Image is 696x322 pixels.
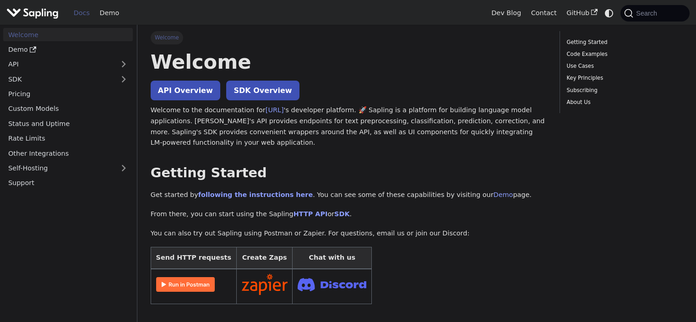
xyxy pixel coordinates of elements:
[151,49,547,74] h1: Welcome
[151,247,236,269] th: Send HTTP requests
[151,228,547,239] p: You can also try out Sapling using Postman or Zapier. For questions, email us or join our Discord:
[3,162,133,175] a: Self-Hosting
[3,72,114,86] a: SDK
[3,28,133,41] a: Welcome
[3,102,133,115] a: Custom Models
[151,31,547,44] nav: Breadcrumbs
[6,6,59,20] img: Sapling.ai
[151,31,183,44] span: Welcome
[494,191,513,198] a: Demo
[3,58,114,71] a: API
[151,190,547,201] p: Get started by . You can see some of these capabilities by visiting our page.
[69,6,95,20] a: Docs
[3,43,133,56] a: Demo
[6,6,62,20] a: Sapling.aiSapling.ai
[567,62,680,71] a: Use Cases
[242,274,288,295] img: Connect in Zapier
[294,210,328,218] a: HTTP API
[3,117,133,130] a: Status and Uptime
[567,74,680,82] a: Key Principles
[266,106,284,114] a: [URL]
[198,191,313,198] a: following the instructions here
[156,277,215,292] img: Run in Postman
[95,6,124,20] a: Demo
[293,247,372,269] th: Chat with us
[298,275,366,294] img: Join Discord
[151,209,547,220] p: From there, you can start using the Sapling or .
[567,38,680,47] a: Getting Started
[3,176,133,190] a: Support
[620,5,689,22] button: Search (Command+K)
[3,87,133,101] a: Pricing
[3,132,133,145] a: Rate Limits
[603,6,616,20] button: Switch between dark and light mode (currently system mode)
[567,50,680,59] a: Code Examples
[567,98,680,107] a: About Us
[226,81,299,100] a: SDK Overview
[236,247,293,269] th: Create Zaps
[633,10,663,17] span: Search
[3,147,133,160] a: Other Integrations
[486,6,526,20] a: Dev Blog
[114,58,133,71] button: Expand sidebar category 'API'
[334,210,349,218] a: SDK
[151,165,547,181] h2: Getting Started
[151,105,547,148] p: Welcome to the documentation for 's developer platform. 🚀 Sapling is a platform for building lang...
[114,72,133,86] button: Expand sidebar category 'SDK'
[561,6,602,20] a: GitHub
[567,86,680,95] a: Subscribing
[526,6,562,20] a: Contact
[151,81,220,100] a: API Overview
